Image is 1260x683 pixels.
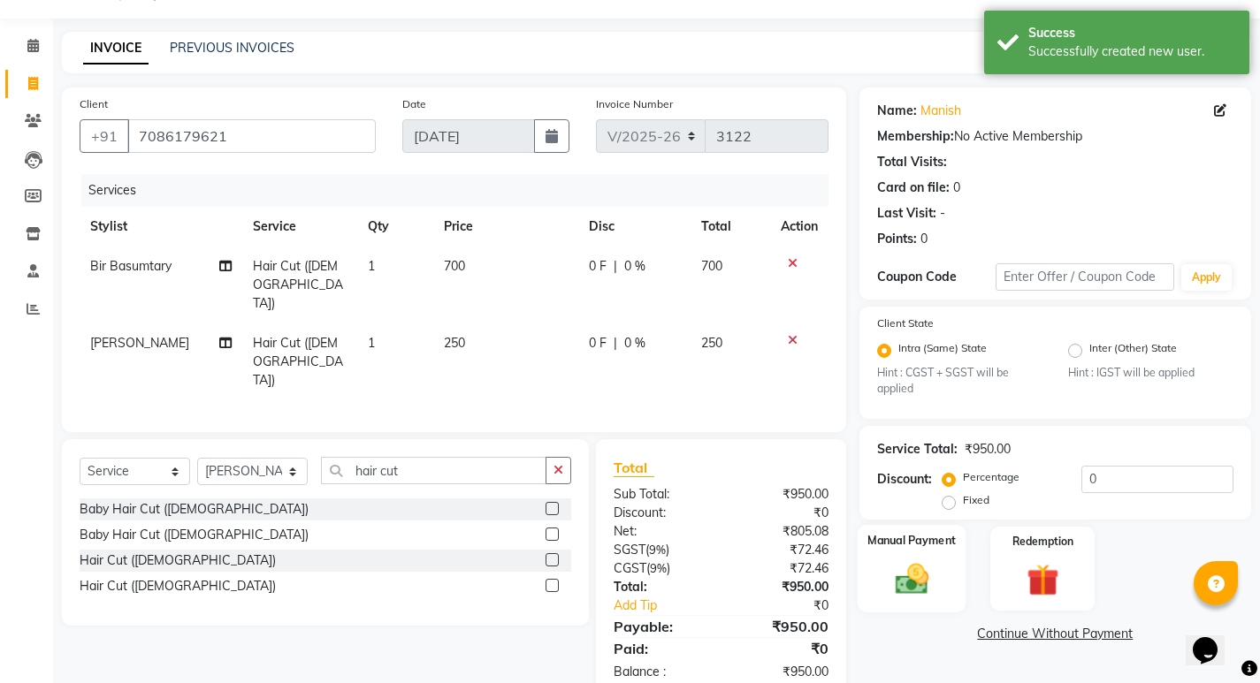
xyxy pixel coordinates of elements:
span: [PERSON_NAME] [90,335,189,351]
span: Total [614,459,654,477]
th: Service [242,207,357,247]
span: CGST [614,560,646,576]
span: 0 % [624,334,645,353]
img: _gift.svg [1017,560,1069,600]
button: Apply [1181,264,1232,291]
div: Sub Total: [600,485,721,504]
div: ( ) [600,541,721,559]
a: Manish [920,102,961,120]
th: Total [691,207,769,247]
label: Manual Payment [867,533,956,550]
div: ₹950.00 [965,440,1011,459]
div: Last Visit: [877,204,936,223]
span: Hair Cut ([DEMOGRAPHIC_DATA]) [253,258,343,311]
div: Net: [600,522,721,541]
label: Inter (Other) State [1089,340,1177,361]
span: Hair Cut ([DEMOGRAPHIC_DATA]) [253,335,343,388]
span: 250 [444,335,465,351]
span: | [614,257,617,276]
img: _cash.svg [884,560,938,598]
div: Paid: [600,638,721,659]
div: Success [1028,24,1236,42]
div: Baby Hair Cut ([DEMOGRAPHIC_DATA]) [80,526,309,544]
th: Disc [578,207,691,247]
th: Stylist [80,207,242,247]
div: ₹950.00 [721,663,841,681]
div: Discount: [600,504,721,522]
div: Hair Cut ([DEMOGRAPHIC_DATA]) [80,551,276,570]
div: - [940,204,945,223]
span: SGST [614,542,645,558]
div: ₹950.00 [721,578,841,596]
label: Redemption [1012,534,1073,550]
div: 0 [920,230,928,248]
div: ( ) [600,559,721,578]
div: ₹805.08 [721,522,841,541]
a: INVOICE [83,33,149,65]
input: Enter Offer / Coupon Code [996,263,1174,291]
div: Service Total: [877,440,958,459]
label: Date [402,96,426,112]
label: Client [80,96,108,112]
span: 9% [650,561,667,575]
div: Services [81,174,842,207]
div: Name: [877,102,917,120]
input: Search or Scan [321,457,546,484]
label: Intra (Same) State [898,340,987,361]
div: ₹72.46 [721,541,841,559]
label: Percentage [963,469,1019,485]
label: Fixed [963,492,989,508]
div: Card on file: [877,178,950,197]
small: Hint : IGST will be applied [1068,365,1233,381]
span: 0 % [624,257,645,276]
label: Invoice Number [596,96,673,112]
input: Search by Name/Mobile/Email/Code [127,119,376,153]
a: Continue Without Payment [863,625,1248,643]
div: ₹0 [721,504,841,522]
th: Action [770,207,829,247]
div: Successfully created new user. [1028,42,1236,61]
iframe: chat widget [1186,612,1242,665]
span: 1 [368,335,375,351]
th: Price [433,207,577,247]
div: Baby Hair Cut ([DEMOGRAPHIC_DATA]) [80,500,309,519]
div: Points: [877,230,917,248]
span: 1 [368,258,375,274]
div: Discount: [877,470,932,489]
span: | [614,334,617,353]
div: 0 [953,178,960,197]
label: Client State [877,315,934,331]
div: Membership: [877,127,954,146]
div: ₹950.00 [721,616,841,637]
span: 0 F [589,334,607,353]
div: No Active Membership [877,127,1233,146]
small: Hint : CGST + SGST will be applied [877,365,1042,398]
div: ₹72.46 [721,559,841,578]
a: PREVIOUS INVOICES [170,40,294,56]
span: 700 [701,258,722,274]
a: Add Tip [600,596,741,615]
div: ₹950.00 [721,485,841,504]
div: ₹0 [741,596,842,615]
div: Total Visits: [877,153,947,171]
div: Coupon Code [877,268,996,286]
span: 700 [444,258,465,274]
div: Payable: [600,616,721,637]
button: +91 [80,119,129,153]
div: Balance : [600,663,721,681]
span: Bir Basumtary [90,258,172,274]
th: Qty [357,207,434,247]
span: 9% [649,543,666,557]
div: Total: [600,578,721,596]
span: 0 F [589,257,607,276]
div: Hair Cut ([DEMOGRAPHIC_DATA]) [80,577,276,596]
div: ₹0 [721,638,841,659]
span: 250 [701,335,722,351]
